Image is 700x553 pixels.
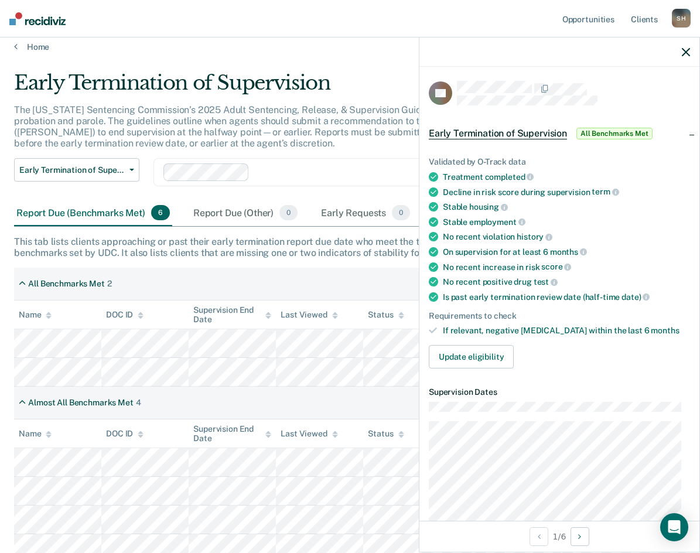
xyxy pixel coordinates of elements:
div: No recent positive drug [443,276,690,287]
div: Requirements to check [429,311,690,321]
div: 2 [107,279,112,289]
div: Is past early termination review date (half-time [443,292,690,302]
div: Status [368,310,404,320]
div: Validated by O-Track data [429,157,690,167]
button: Next Opportunity [571,527,589,546]
div: 4 [136,398,141,408]
span: term [592,187,619,196]
div: Last Viewed [281,310,337,320]
span: housing [469,202,508,211]
span: completed [485,172,534,182]
span: months [651,326,679,335]
div: Name [19,310,52,320]
div: If relevant, negative [MEDICAL_DATA] within the last 6 [443,326,690,336]
div: Stable [443,217,690,227]
div: Stable [443,202,690,212]
span: test [534,277,558,286]
div: S H [672,9,691,28]
span: 0 [279,205,298,220]
div: On supervision for at least 6 [443,247,690,257]
div: Report Due (Benchmarks Met) [14,200,172,226]
div: Report Due (Other) [191,200,300,226]
div: This tab lists clients approaching or past their early termination report due date who meet the t... [14,236,686,258]
div: No recent violation [443,231,690,242]
div: Treatment [443,172,690,182]
span: score [541,262,571,271]
span: Early Termination of Supervision [429,128,567,139]
span: All Benchmarks Met [576,128,653,139]
button: Update eligibility [429,345,514,368]
div: 1 / 6 [419,521,699,552]
span: 0 [392,205,410,220]
div: Decline in risk score during supervision [443,187,690,197]
div: No recent increase in risk [443,262,690,272]
div: Last Viewed [281,429,337,439]
span: 6 [151,205,170,220]
div: DOC ID [106,310,144,320]
p: The [US_STATE] Sentencing Commission’s 2025 Adult Sentencing, Release, & Supervision Guidelines e... [14,104,643,149]
div: Early Termination of Supervision [14,71,644,104]
div: Supervision End Date [193,424,271,444]
dt: Supervision Dates [429,387,690,397]
a: Home [14,42,686,52]
div: Early Termination of SupervisionAll Benchmarks Met [419,115,699,152]
span: date) [622,292,650,302]
span: employment [469,217,525,227]
div: All Benchmarks Met [28,279,104,289]
div: Early Requests [319,200,412,226]
div: DOC ID [106,429,144,439]
span: history [517,232,552,241]
div: Almost All Benchmarks Met [28,398,134,408]
img: Recidiviz [9,12,66,25]
div: Status [368,429,404,439]
span: Early Termination of Supervision [19,165,125,175]
span: months [550,247,587,257]
button: Previous Opportunity [530,527,548,546]
div: Supervision End Date [193,305,271,325]
div: Name [19,429,52,439]
div: Open Intercom Messenger [660,513,688,541]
